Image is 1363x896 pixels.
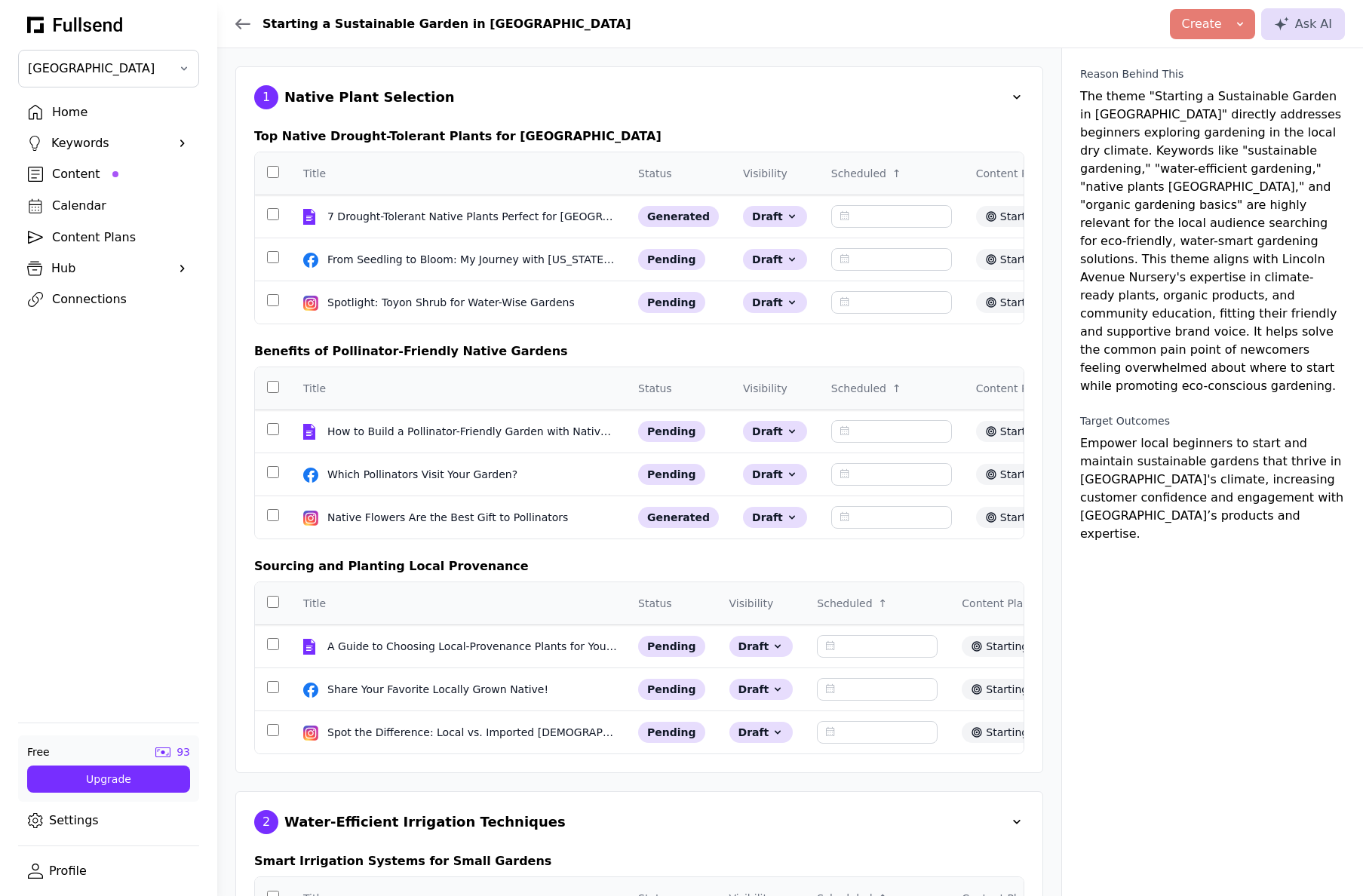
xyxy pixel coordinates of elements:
div: How to Build a Pollinator-Friendly Garden with Native Plants [327,424,617,439]
div: Hub [51,259,166,278]
div: pending [638,421,705,442]
div: Starting a Sustainable Garden in [GEOGRAPHIC_DATA] [262,15,631,33]
button: Upgrade [27,766,190,793]
div: Content [52,165,189,183]
div: Share Your Favorite Locally Grown Native! [327,682,551,697]
div: Spotlight: Toyon Shrub for Water-Wise Gardens [327,295,578,310]
div: Draft [729,679,794,700]
div: Draft [729,636,794,657]
a: Home [18,100,199,125]
div: Native Flowers Are the Best Gift to Pollinators [327,510,571,525]
div: Visibility [729,596,774,611]
div: Home [52,103,189,121]
div: Visibility [743,381,787,396]
div: ↑ [892,381,901,396]
div: Starting a Sustainable Garden in [GEOGRAPHIC_DATA] [976,292,1296,313]
div: pending [638,292,705,313]
div: Starting a Sustainable Garden in [GEOGRAPHIC_DATA] [962,679,1282,700]
div: Ask AI [1274,15,1332,33]
div: pending [638,249,705,270]
div: Keywords [51,134,166,152]
div: 2 [254,810,278,834]
div: pending [638,464,705,485]
div: generated [638,507,719,528]
div: Content Plan [962,596,1030,611]
div: Content Plan [976,166,1044,181]
div: Draft [743,249,807,270]
div: 1 [254,85,278,109]
div: Starting a Sustainable Garden in [GEOGRAPHIC_DATA] [976,464,1296,485]
div: Visibility [743,166,787,181]
button: [GEOGRAPHIC_DATA] [18,50,199,87]
div: Scheduled [817,596,872,611]
a: Content Plans [18,225,199,250]
div: pending [638,636,705,657]
div: Content Plans [52,229,189,247]
span: [GEOGRAPHIC_DATA] [28,60,168,78]
div: Target Outcomes [1080,413,1170,428]
div: Title [303,381,326,396]
div: Title [303,596,326,611]
div: A Guide to Choosing Local-Provenance Plants for Your [GEOGRAPHIC_DATA] [327,639,617,654]
div: Starting a Sustainable Garden in [GEOGRAPHIC_DATA] [976,206,1296,227]
div: Status [638,381,672,396]
a: Profile [18,858,199,884]
div: Native Plant Selection [284,87,455,108]
div: Draft [729,722,794,743]
div: Draft [743,507,807,528]
div: Create [1182,15,1222,33]
div: Calendar [52,197,189,215]
div: Draft [743,206,807,227]
div: Draft [743,292,807,313]
div: Starting a Sustainable Garden in [GEOGRAPHIC_DATA] [962,722,1282,743]
a: Calendar [18,193,199,219]
div: Content Plan [976,381,1044,396]
div: Empower local beginners to start and maintain sustainable gardens that thrive in [GEOGRAPHIC_DATA... [1080,413,1345,543]
div: Status [638,166,672,181]
div: Draft [743,421,807,442]
button: Ask AI [1261,8,1345,40]
div: The theme "Starting a Sustainable Garden in [GEOGRAPHIC_DATA]" directly addresses beginners explo... [1080,66,1345,395]
div: Top Native Drought-Tolerant Plants for [GEOGRAPHIC_DATA] [254,127,1024,146]
div: Which Pollinators Visit Your Garden? [327,467,520,482]
div: Smart Irrigation Systems for Small Gardens [254,852,1024,870]
div: Starting a Sustainable Garden in [GEOGRAPHIC_DATA] [962,636,1282,657]
div: generated [638,206,719,227]
div: From Seedling to Bloom: My Journey with [US_STATE] Fuchsia [327,252,617,267]
div: Draft [743,464,807,485]
a: Settings [18,808,199,833]
div: Sourcing and Planting Local Provenance [254,557,1024,575]
div: Water-Efficient Irrigation Techniques [284,812,566,833]
div: Spot the Difference: Local vs. Imported [DEMOGRAPHIC_DATA] [327,725,617,740]
div: pending [638,722,705,743]
div: Scheduled [831,381,886,396]
div: ↑ [879,596,888,611]
div: Benefits of Pollinator-Friendly Native Gardens [254,342,1024,361]
div: Free [27,744,50,759]
div: Starting a Sustainable Garden in [GEOGRAPHIC_DATA] [976,249,1296,270]
a: Connections [18,287,199,312]
div: Reason Behind This [1080,66,1183,81]
button: Create [1170,9,1255,39]
div: 93 [177,744,190,759]
div: 7 Drought-Tolerant Native Plants Perfect for [GEOGRAPHIC_DATA] [327,209,617,224]
div: Status [638,596,672,611]
div: Upgrade [39,772,178,787]
div: Title [303,166,326,181]
div: Starting a Sustainable Garden in [GEOGRAPHIC_DATA] [976,507,1296,528]
div: pending [638,679,705,700]
div: Scheduled [831,166,886,181]
div: Starting a Sustainable Garden in [GEOGRAPHIC_DATA] [976,421,1296,442]
div: Connections [52,290,189,308]
div: ↑ [892,166,901,181]
a: Content [18,161,199,187]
